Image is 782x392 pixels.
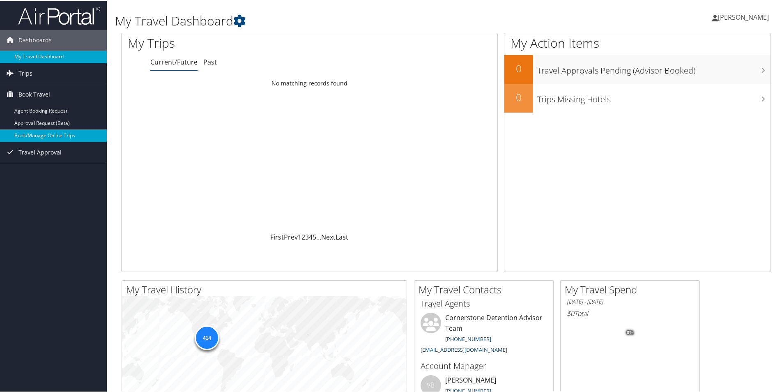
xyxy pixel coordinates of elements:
span: $0 [567,308,574,317]
h3: Travel Agents [421,297,547,309]
a: Next [321,232,336,241]
h2: My Travel History [126,282,407,296]
a: 0Travel Approvals Pending (Advisor Booked) [504,54,770,83]
a: Last [336,232,348,241]
a: Current/Future [150,57,198,66]
a: 5 [313,232,316,241]
a: 0Trips Missing Hotels [504,83,770,112]
h1: My Action Items [504,34,770,51]
a: 2 [301,232,305,241]
h3: Account Manager [421,360,547,371]
h2: My Travel Contacts [419,282,553,296]
span: [PERSON_NAME] [718,12,769,21]
span: … [316,232,321,241]
span: Book Travel [18,83,50,104]
a: [PHONE_NUMBER] [445,334,491,342]
h3: Travel Approvals Pending (Advisor Booked) [537,60,770,76]
li: Cornerstone Detention Advisor Team [416,312,551,356]
tspan: 0% [627,330,633,334]
h6: [DATE] - [DATE] [567,297,693,305]
a: 4 [309,232,313,241]
h1: My Travel Dashboard [115,12,557,29]
td: No matching records found [122,75,497,90]
img: airportal-logo.png [18,5,100,25]
a: Prev [284,232,298,241]
a: [PERSON_NAME] [712,4,777,29]
span: Dashboards [18,29,52,50]
span: Travel Approval [18,141,62,162]
a: 1 [298,232,301,241]
a: Past [203,57,217,66]
div: 414 [194,325,219,349]
h2: 0 [504,61,533,75]
h2: My Travel Spend [565,282,699,296]
h1: My Trips [128,34,335,51]
h2: 0 [504,90,533,104]
a: [EMAIL_ADDRESS][DOMAIN_NAME] [421,345,507,353]
span: Trips [18,62,32,83]
a: First [270,232,284,241]
h3: Trips Missing Hotels [537,89,770,104]
h6: Total [567,308,693,317]
a: 3 [305,232,309,241]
